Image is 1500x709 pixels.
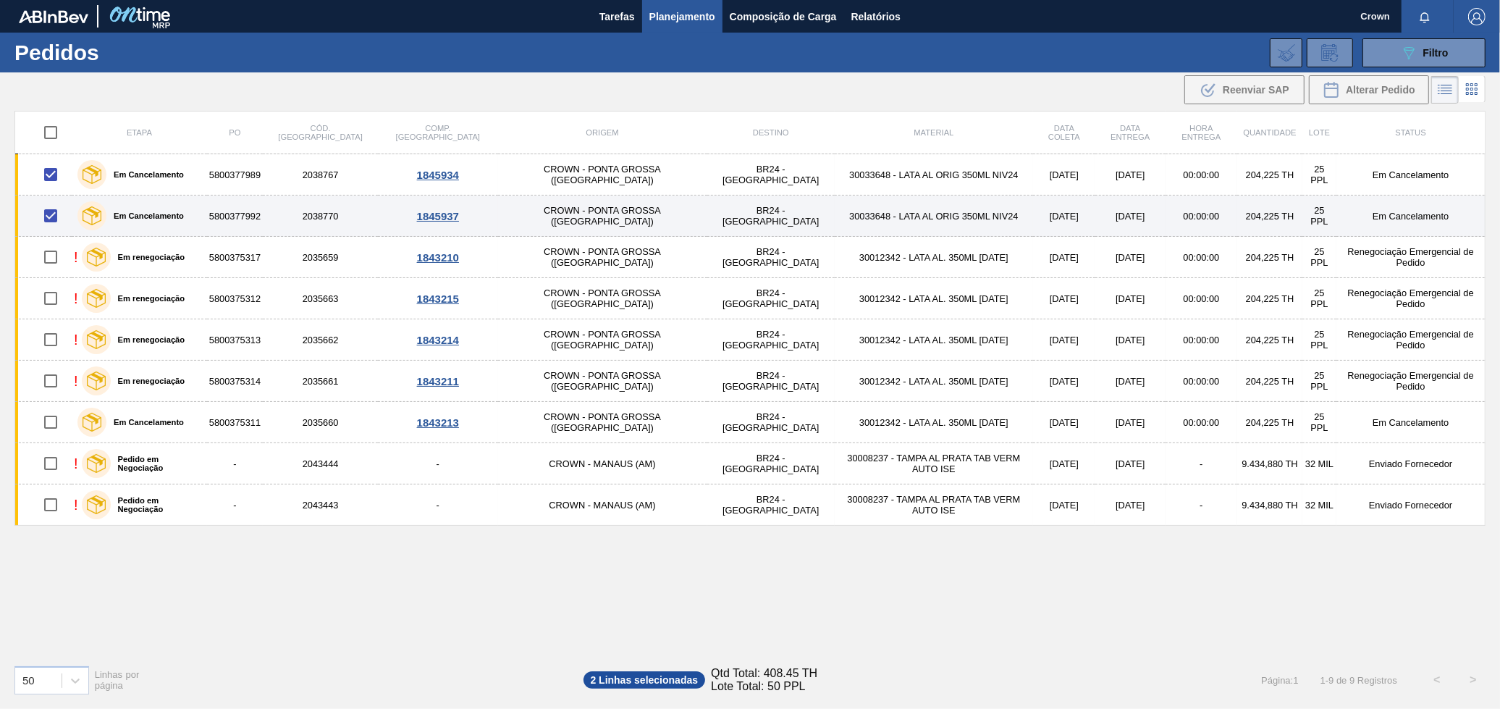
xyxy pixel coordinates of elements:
[111,377,185,385] label: Em renegociação
[207,402,263,443] td: 5800375311
[380,416,495,429] div: 1843213
[835,196,1033,237] td: 30033648 - LATA AL ORIG 350ML NIV24
[1302,402,1337,443] td: 25 PPL
[263,237,378,278] td: 2035659
[835,402,1033,443] td: 30012342 - LATA AL. 350ML [DATE]
[583,671,706,689] span: 2 Linhas selecionadas
[1166,196,1238,237] td: 00:00:00
[835,361,1033,402] td: 30012342 - LATA AL. 350ML [DATE]
[835,484,1033,526] td: 30008237 - TAMPA AL PRATA TAB VERM AUTO ISE
[1402,7,1448,27] button: Notificações
[378,484,497,526] td: -
[207,278,263,319] td: 5800375312
[498,361,707,402] td: CROWN - PONTA GROSSA ([GEOGRAPHIC_DATA])
[380,293,495,305] div: 1843215
[851,8,901,25] span: Relatórios
[263,196,378,237] td: 2038770
[1095,443,1165,484] td: [DATE]
[380,210,495,222] div: 1845937
[711,680,805,693] span: Lote Total: 50 PPL
[1431,76,1459,104] div: Visão em Lista
[586,128,618,137] span: Origem
[396,124,480,141] span: Comp. [GEOGRAPHIC_DATA]
[15,196,1486,237] a: Em Cancelamento58003779922038770CROWN - PONTA GROSSA ([GEOGRAPHIC_DATA])BR24 - [GEOGRAPHIC_DATA]3...
[207,196,263,237] td: 5800377992
[380,251,495,264] div: 1843210
[1095,237,1165,278] td: [DATE]
[1302,443,1337,484] td: 32 MIL
[1336,402,1485,443] td: Em Cancelamento
[263,402,378,443] td: 2035660
[207,443,263,484] td: -
[111,294,185,303] label: Em renegociação
[1309,75,1429,104] button: Alterar Pedido
[707,196,835,237] td: BR24 - [GEOGRAPHIC_DATA]
[14,44,233,61] h1: Pedidos
[711,667,817,680] span: Qtd Total: 408.45 TH
[1166,319,1238,361] td: 00:00:00
[1336,196,1485,237] td: Em Cancelamento
[1459,76,1486,104] div: Visão em Cards
[1033,484,1095,526] td: [DATE]
[1095,361,1165,402] td: [DATE]
[498,402,707,443] td: CROWN - PONTA GROSSA ([GEOGRAPHIC_DATA])
[74,332,78,348] div: !
[1307,38,1353,67] div: Solicitação de Revisão de Pedidos
[1419,662,1455,698] button: <
[1048,124,1080,141] span: Data coleta
[1237,484,1302,526] td: 9.434,880 TH
[1346,84,1415,96] span: Alterar Pedido
[207,361,263,402] td: 5800375314
[498,278,707,319] td: CROWN - PONTA GROSSA ([GEOGRAPHIC_DATA])
[1302,484,1337,526] td: 32 MIL
[1243,128,1296,137] span: Quantidade
[1309,128,1330,137] span: Lote
[707,484,835,526] td: BR24 - [GEOGRAPHIC_DATA]
[707,237,835,278] td: BR24 - [GEOGRAPHIC_DATA]
[1336,154,1485,196] td: Em Cancelamento
[15,319,1486,361] a: !Em renegociação58003753132035662CROWN - PONTA GROSSA ([GEOGRAPHIC_DATA])BR24 - [GEOGRAPHIC_DATA]...
[1166,402,1238,443] td: 00:00:00
[15,484,1486,526] a: !Pedido em Negociação-2043443-CROWN - MANAUS (AM)BR24 - [GEOGRAPHIC_DATA]30008237 - TAMPA AL PRAT...
[835,319,1033,361] td: 30012342 - LATA AL. 350ML [DATE]
[707,154,835,196] td: BR24 - [GEOGRAPHIC_DATA]
[753,128,789,137] span: Destino
[229,128,240,137] span: PO
[1302,319,1337,361] td: 25 PPL
[1336,443,1485,484] td: Enviado Fornecedor
[1336,237,1485,278] td: Renegociação Emergencial de Pedido
[1166,278,1238,319] td: 00:00:00
[914,128,953,137] span: Material
[1095,319,1165,361] td: [DATE]
[1270,38,1302,67] div: Importar Negociações dos Pedidos
[1166,361,1238,402] td: 00:00:00
[1336,278,1485,319] td: Renegociação Emergencial de Pedido
[1095,278,1165,319] td: [DATE]
[263,154,378,196] td: 2038767
[263,443,378,484] td: 2043444
[15,443,1486,484] a: !Pedido em Negociação-2043444-CROWN - MANAUS (AM)BR24 - [GEOGRAPHIC_DATA]30008237 - TAMPA AL PRAT...
[111,253,185,261] label: Em renegociação
[1336,361,1485,402] td: Renegociação Emergencial de Pedido
[1166,237,1238,278] td: 00:00:00
[707,443,835,484] td: BR24 - [GEOGRAPHIC_DATA]
[74,497,78,513] div: !
[378,443,497,484] td: -
[95,669,140,691] span: Linhas por página
[1302,278,1337,319] td: 25 PPL
[835,237,1033,278] td: 30012342 - LATA AL. 350ML [DATE]
[1095,402,1165,443] td: [DATE]
[111,455,201,472] label: Pedido em Negociação
[1166,154,1238,196] td: 00:00:00
[1302,237,1337,278] td: 25 PPL
[278,124,362,141] span: Cód. [GEOGRAPHIC_DATA]
[207,154,263,196] td: 5800377989
[1111,124,1150,141] span: Data entrega
[106,170,184,179] label: Em Cancelamento
[19,10,88,23] img: TNhmsLtSVTkK8tSr43FrP2fwEKptu5GPRR3wAAAABJRU5ErkJggg==
[1237,237,1302,278] td: 204,225 TH
[15,278,1486,319] a: !Em renegociação58003753122035663CROWN - PONTA GROSSA ([GEOGRAPHIC_DATA])BR24 - [GEOGRAPHIC_DATA]...
[498,237,707,278] td: CROWN - PONTA GROSSA ([GEOGRAPHIC_DATA])
[1468,8,1486,25] img: Logout
[835,443,1033,484] td: 30008237 - TAMPA AL PRATA TAB VERM AUTO ISE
